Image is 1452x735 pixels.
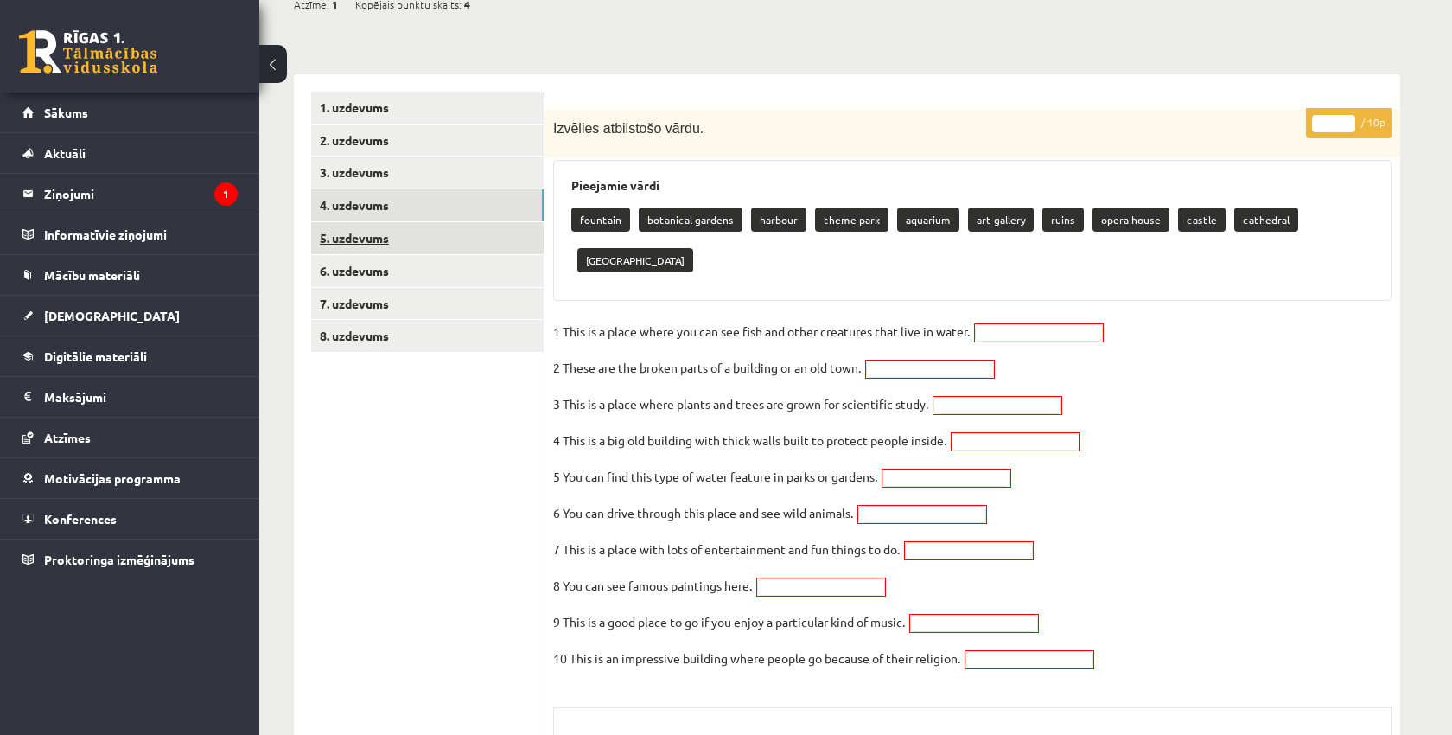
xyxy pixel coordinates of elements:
a: Sākums [22,93,238,132]
h3: Pieejamie vārdi [571,178,1373,193]
p: 5 You can find this type of water feature in parks or gardens. [553,463,877,489]
p: harbour [751,208,806,232]
a: Proktoringa izmēģinājums [22,540,238,579]
p: 2 These are the broken parts of a building or an old town. [553,355,861,380]
p: cathedral [1234,208,1298,232]
p: 9 This is a good place to go if you enjoy a particular kind of music. [553,609,905,635]
p: botanical gardens [639,208,742,232]
a: 8. uzdevums [311,320,544,352]
p: 8 You can see famous paintings here. [553,572,752,598]
p: fountain [571,208,630,232]
a: 6. uzdevums [311,255,544,287]
p: 6 You can drive through this place and see wild animals. [553,500,853,526]
span: Konferences [44,511,117,527]
a: [DEMOGRAPHIC_DATA] [22,296,238,336]
a: 1. uzdevums [311,92,544,124]
a: Informatīvie ziņojumi [22,214,238,254]
legend: Informatīvie ziņojumi [44,214,238,254]
p: theme park [815,208,888,232]
p: 3 This is a place where plants and trees are grown for scientific study. [553,391,928,417]
p: opera house [1092,208,1169,232]
a: 7. uzdevums [311,288,544,320]
p: art gallery [968,208,1034,232]
legend: Maksājumi [44,377,238,417]
p: 4 This is a big old building with thick walls built to protect people inside. [553,427,946,453]
span: Digitālie materiāli [44,348,147,364]
a: 5. uzdevums [311,222,544,254]
p: 7 This is a place with lots of entertainment and fun things to do. [553,536,900,562]
p: ruins [1042,208,1084,232]
p: 1 This is a place where you can see fish and other creatures that live in water. [553,318,970,344]
span: [DEMOGRAPHIC_DATA] [44,308,180,323]
a: 3. uzdevums [311,157,544,189]
a: 4. uzdevums [311,189,544,221]
legend: Ziņojumi [44,174,238,214]
a: Ziņojumi1 [22,174,238,214]
span: Atzīmes [44,430,91,445]
i: 1 [214,182,238,206]
span: Sākums [44,105,88,120]
a: 2. uzdevums [311,125,544,157]
a: Motivācijas programma [22,458,238,498]
span: Aktuāli [44,145,86,161]
span: Motivācijas programma [44,470,181,486]
span: Izvēlies atbilstošo vārdu. [553,121,704,136]
p: castle [1178,208,1226,232]
a: Maksājumi [22,377,238,417]
p: [GEOGRAPHIC_DATA] [577,248,693,272]
a: Konferences [22,499,238,539]
p: 10 This is an impressive building where people go because of their religion. [553,645,960,671]
p: / 10p [1306,108,1391,138]
a: Mācību materiāli [22,255,238,295]
a: Aktuāli [22,133,238,173]
a: Digitālie materiāli [22,336,238,376]
span: Proktoringa izmēģinājums [44,552,194,567]
a: Atzīmes [22,418,238,457]
p: aquarium [897,208,959,232]
span: Mācību materiāli [44,267,140,283]
a: Rīgas 1. Tālmācības vidusskola [19,30,157,73]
